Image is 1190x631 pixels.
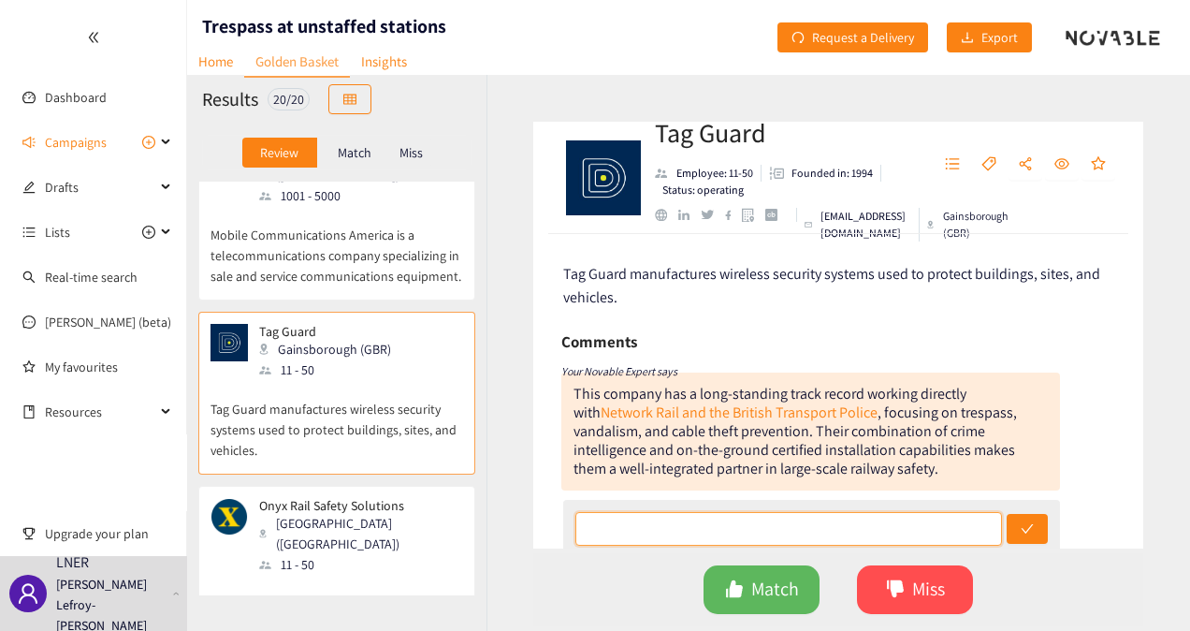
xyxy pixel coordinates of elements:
[701,210,724,219] a: twitter
[927,208,1010,242] div: Gainsborough (GBR)
[350,47,418,76] a: Insights
[1045,150,1079,180] button: eye
[210,324,248,361] img: Snapshot of the company's website
[725,580,744,601] span: like
[45,269,138,286] a: Real-time search
[45,348,172,386] a: My favourites
[187,47,244,76] a: Home
[343,93,356,108] span: table
[961,31,974,46] span: download
[259,360,402,380] div: 11 - 50
[244,47,350,78] a: Golden Basket
[981,156,996,173] span: tag
[725,210,743,220] a: facebook
[1018,156,1033,173] span: share-alt
[1009,150,1042,180] button: share-alt
[912,575,945,604] span: Miss
[1007,514,1048,544] button: check
[399,145,423,160] p: Miss
[17,582,39,605] span: user
[563,264,1100,307] span: Tag Guard manufactures wireless security systems used to protect buildings, sites, and vehicles.
[947,22,1032,52] button: downloadExport
[857,565,973,614] button: dislikeMiss
[936,150,969,180] button: unordered-list
[45,393,155,431] span: Resources
[22,136,36,149] span: sound
[202,86,258,112] h2: Results
[704,565,820,614] button: likeMatch
[259,554,461,575] div: 11 - 50
[601,403,878,422] a: Network Rail and the British Transport Police
[820,208,911,242] p: [EMAIL_ADDRESS][DOMAIN_NAME]
[1091,156,1106,173] span: star
[22,226,36,239] span: unordered-list
[791,165,873,182] p: Founded in: 1994
[210,380,463,461] p: Tag Guard manufactures wireless security systems used to protect buildings, sites, and vehicles.
[259,513,461,554] div: [GEOGRAPHIC_DATA] ([GEOGRAPHIC_DATA])
[561,328,637,356] h6: Comments
[45,89,107,106] a: Dashboard
[561,373,1060,491] div: This company has a long-standing track record working directly with , focusing on trespass, vanda...
[676,165,753,182] p: Employee: 11-50
[259,339,402,360] div: Gainsborough (GBR)
[328,84,371,114] button: table
[751,575,799,604] span: Match
[945,156,960,173] span: unordered-list
[56,550,89,574] p: LNER
[662,182,744,198] p: Status: operating
[22,181,36,194] span: edit
[210,206,463,286] p: Mobile Communications America is a telecommunications company specializing in sale and service co...
[981,27,1018,48] span: Export
[678,210,701,221] a: linkedin
[259,185,461,206] div: 1001 - 5000
[142,226,155,239] span: plus-circle
[1081,150,1115,180] button: star
[22,527,36,540] span: trophy
[202,13,446,39] h1: Trespass at unstaffed stations
[765,209,789,221] a: crunchbase
[259,324,391,339] p: Tag Guard
[45,213,70,251] span: Lists
[566,140,641,215] img: Company Logo
[22,405,36,418] span: book
[142,136,155,149] span: plus-circle
[45,515,172,552] span: Upgrade your plan
[886,580,905,601] span: dislike
[791,31,805,46] span: redo
[742,208,765,222] a: google maps
[1096,541,1190,631] iframe: Chat Widget
[45,169,155,206] span: Drafts
[1021,522,1034,537] span: check
[561,364,677,378] i: Your Novable Expert says
[655,165,762,182] li: Employees
[45,124,107,161] span: Campaigns
[972,150,1006,180] button: tag
[1054,156,1069,173] span: eye
[655,182,744,198] li: Status
[87,31,100,44] span: double-left
[812,27,914,48] span: Request a Delivery
[655,114,913,152] h2: Tag Guard
[259,498,450,513] p: Onyx Rail Safety Solutions
[338,145,371,160] p: Match
[260,145,298,160] p: Review
[45,314,171,330] a: [PERSON_NAME] (beta)
[268,88,310,110] div: 20 / 20
[655,209,678,221] a: website
[210,498,248,536] img: Snapshot of the company's website
[777,22,928,52] button: redoRequest a Delivery
[762,165,881,182] li: Founded in year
